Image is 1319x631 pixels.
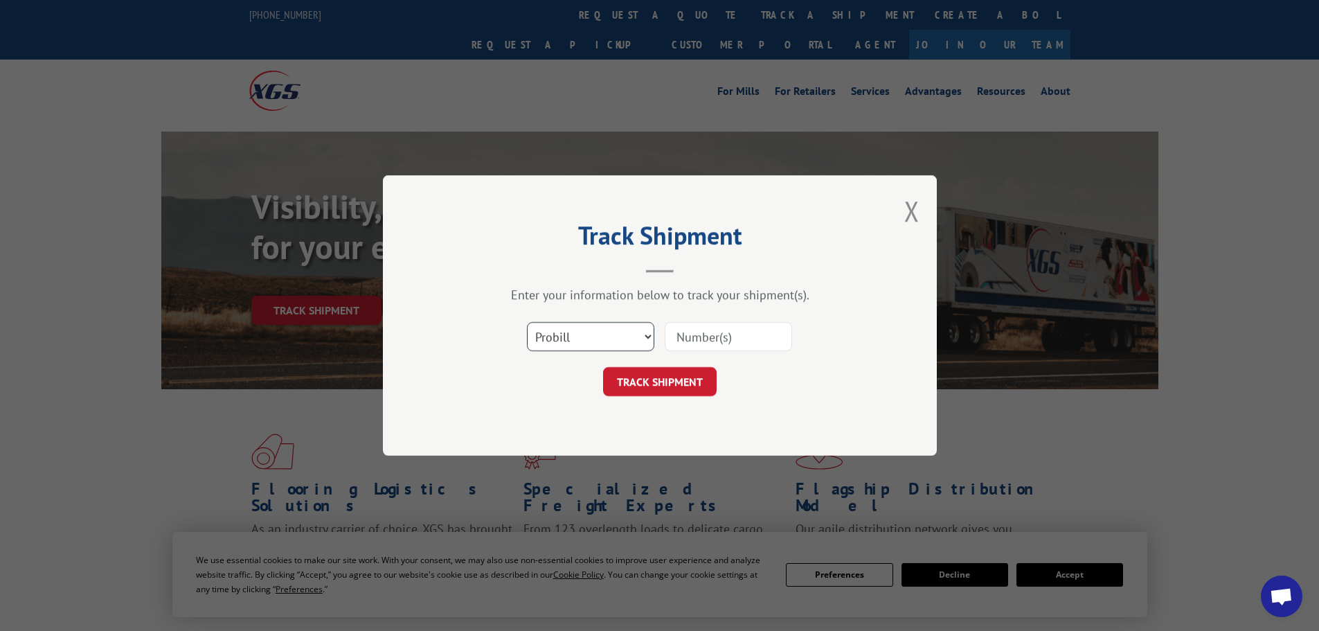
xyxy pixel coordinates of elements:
[665,322,792,351] input: Number(s)
[452,287,868,303] div: Enter your information below to track your shipment(s).
[904,193,919,229] button: Close modal
[1261,576,1302,617] div: Open chat
[452,226,868,252] h2: Track Shipment
[603,367,717,396] button: TRACK SHIPMENT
